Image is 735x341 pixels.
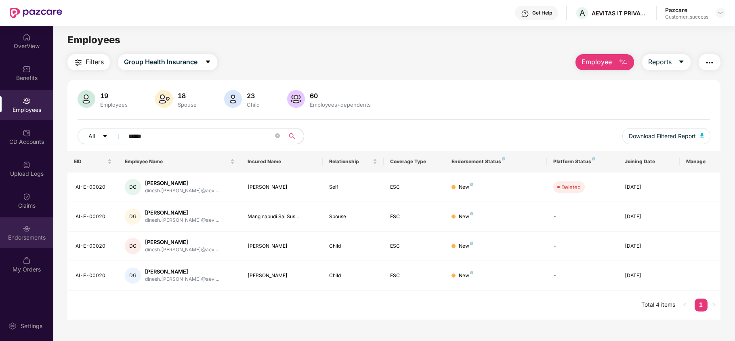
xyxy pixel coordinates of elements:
[118,151,241,173] th: Employee Name
[712,302,716,307] span: right
[561,183,581,191] div: Deleted
[592,157,595,160] img: svg+xml;base64,PHN2ZyB4bWxucz0iaHR0cDovL3d3dy53My5vcmcvMjAwMC9zdmciIHdpZHRoPSI4IiBoZWlnaHQ9IjgiIH...
[284,133,300,139] span: search
[125,238,141,254] div: DG
[176,101,198,108] div: Spouse
[708,299,720,312] li: Next Page
[125,267,141,284] div: DG
[205,59,211,66] span: caret-down
[76,213,112,221] div: AI-E-00020
[390,242,439,250] div: ESC
[125,179,141,195] div: DG
[390,183,439,191] div: ESC
[678,59,685,66] span: caret-down
[102,133,108,140] span: caret-down
[695,299,708,311] a: 1
[323,151,384,173] th: Relationship
[248,183,316,191] div: [PERSON_NAME]
[717,10,724,16] img: svg+xml;base64,PHN2ZyBpZD0iRHJvcGRvd24tMzJ4MzIiIHhtbG5zPSJodHRwOi8vd3d3LnczLm9yZy8yMDAwL3N2ZyIgd2...
[665,14,708,20] div: Customer_success
[125,208,141,225] div: DG
[680,151,720,173] th: Manage
[575,54,634,70] button: Employee
[553,158,612,165] div: Platform Status
[245,92,261,100] div: 23
[284,128,304,144] button: search
[78,90,95,108] img: svg+xml;base64,PHN2ZyB4bWxucz0iaHR0cDovL3d3dy53My5vcmcvMjAwMC9zdmciIHhtbG5zOnhsaW5rPSJodHRwOi8vd3...
[23,129,31,137] img: svg+xml;base64,PHN2ZyBpZD0iQ0RfQWNjb3VudHMiIGRhdGEtbmFtZT0iQ0QgQWNjb3VudHMiIHhtbG5zPSJodHRwOi8vd3...
[625,213,673,221] div: [DATE]
[248,242,316,250] div: [PERSON_NAME]
[23,193,31,201] img: svg+xml;base64,PHN2ZyBpZD0iQ2xhaW0iIHhtbG5zPSJodHRwOi8vd3d3LnczLm9yZy8yMDAwL3N2ZyIgd2lkdGg9IjIwIi...
[329,183,378,191] div: Self
[248,213,316,221] div: Manginapudi Sai Sus...
[390,213,439,221] div: ESC
[23,257,31,265] img: svg+xml;base64,PHN2ZyBpZD0iTXlfT3JkZXJzIiBkYXRhLW5hbWU9Ik15IE9yZGVycyIgeG1sbnM9Imh0dHA6Ly93d3cudz...
[329,213,378,221] div: Spouse
[592,9,648,17] div: AEVITAS IT PRIVATE LIMITED
[390,272,439,280] div: ESC
[99,92,129,100] div: 19
[625,183,673,191] div: [DATE]
[23,161,31,169] img: svg+xml;base64,PHN2ZyBpZD0iVXBsb2FkX0xvZ3MiIGRhdGEtbmFtZT0iVXBsb2FkIExvZ3MiIHhtbG5zPSJodHRwOi8vd3...
[459,272,473,280] div: New
[275,133,280,140] span: close-circle
[118,54,217,70] button: Group Health Insurancecaret-down
[23,33,31,41] img: svg+xml;base64,PHN2ZyBpZD0iSG9tZSIgeG1sbnM9Imh0dHA6Ly93d3cudzMub3JnLzIwMDAvc3ZnIiB3aWR0aD0iMjAiIG...
[470,271,473,274] img: svg+xml;base64,PHN2ZyB4bWxucz0iaHR0cDovL3d3dy53My5vcmcvMjAwMC9zdmciIHdpZHRoPSI4IiBoZWlnaHQ9IjgiIH...
[78,128,127,144] button: Allcaret-down
[642,54,691,70] button: Reportscaret-down
[125,158,228,165] span: Employee Name
[88,132,95,141] span: All
[629,132,696,141] span: Download Filtered Report
[241,151,323,173] th: Insured Name
[625,242,673,250] div: [DATE]
[86,57,104,67] span: Filters
[10,8,62,18] img: New Pazcare Logo
[622,128,710,144] button: Download Filtered Report
[145,217,219,224] div: dinesh.[PERSON_NAME]@aevi...
[23,97,31,105] img: svg+xml;base64,PHN2ZyBpZD0iRW1wbG95ZWVzIiB4bWxucz0iaHR0cDovL3d3dy53My5vcmcvMjAwMC9zdmciIHdpZHRoPS...
[459,183,473,191] div: New
[67,34,120,46] span: Employees
[124,57,197,67] span: Group Health Insurance
[547,232,618,261] td: -
[76,183,112,191] div: AI-E-00020
[532,10,552,16] div: Get Help
[145,238,219,246] div: [PERSON_NAME]
[700,133,704,138] img: svg+xml;base64,PHN2ZyB4bWxucz0iaHR0cDovL3d3dy53My5vcmcvMjAwMC9zdmciIHhtbG5zOnhsaW5rPSJodHRwOi8vd3...
[582,57,612,67] span: Employee
[308,101,372,108] div: Employees+dependents
[145,268,219,276] div: [PERSON_NAME]
[73,58,83,67] img: svg+xml;base64,PHN2ZyB4bWxucz0iaHR0cDovL3d3dy53My5vcmcvMjAwMC9zdmciIHdpZHRoPSIyNCIgaGVpZ2h0PSIyNC...
[23,225,31,233] img: svg+xml;base64,PHN2ZyBpZD0iRW5kb3JzZW1lbnRzIiB4bWxucz0iaHR0cDovL3d3dy53My5vcmcvMjAwMC9zdmciIHdpZH...
[155,90,173,108] img: svg+xml;base64,PHN2ZyB4bWxucz0iaHR0cDovL3d3dy53My5vcmcvMjAwMC9zdmciIHhtbG5zOnhsaW5rPSJodHRwOi8vd3...
[99,101,129,108] div: Employees
[502,157,505,160] img: svg+xml;base64,PHN2ZyB4bWxucz0iaHR0cDovL3d3dy53My5vcmcvMjAwMC9zdmciIHdpZHRoPSI4IiBoZWlnaHQ9IjgiIH...
[245,101,261,108] div: Child
[74,158,106,165] span: EID
[451,158,541,165] div: Endorsement Status
[248,272,316,280] div: [PERSON_NAME]
[67,54,110,70] button: Filters
[705,58,714,67] img: svg+xml;base64,PHN2ZyB4bWxucz0iaHR0cDovL3d3dy53My5vcmcvMjAwMC9zdmciIHdpZHRoPSIyNCIgaGVpZ2h0PSIyNC...
[625,272,673,280] div: [DATE]
[76,242,112,250] div: AI-E-00020
[384,151,445,173] th: Coverage Type
[618,151,680,173] th: Joining Date
[145,276,219,283] div: dinesh.[PERSON_NAME]@aevi...
[547,261,618,290] td: -
[23,65,31,73] img: svg+xml;base64,PHN2ZyBpZD0iQmVuZWZpdHMiIHhtbG5zPSJodHRwOi8vd3d3LnczLm9yZy8yMDAwL3N2ZyIgd2lkdGg9Ij...
[275,133,280,138] span: close-circle
[682,302,687,307] span: left
[329,158,372,165] span: Relationship
[176,92,198,100] div: 18
[580,8,585,18] span: A
[76,272,112,280] div: AI-E-00020
[18,322,45,330] div: Settings
[521,10,529,18] img: svg+xml;base64,PHN2ZyBpZD0iSGVscC0zMngzMiIgeG1sbnM9Imh0dHA6Ly93d3cudzMub3JnLzIwMDAvc3ZnIiB3aWR0aD...
[8,322,17,330] img: svg+xml;base64,PHN2ZyBpZD0iU2V0dGluZy0yMHgyMCIgeG1sbnM9Imh0dHA6Ly93d3cudzMub3JnLzIwMDAvc3ZnIiB3aW...
[459,213,473,221] div: New
[470,242,473,245] img: svg+xml;base64,PHN2ZyB4bWxucz0iaHR0cDovL3d3dy53My5vcmcvMjAwMC9zdmciIHdpZHRoPSI4IiBoZWlnaHQ9IjgiIH...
